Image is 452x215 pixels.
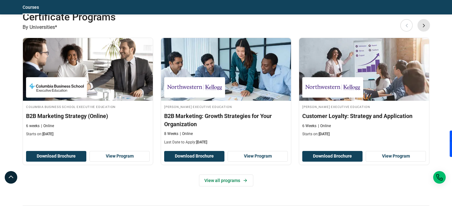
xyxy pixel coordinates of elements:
[299,38,429,140] a: Sales and Marketing Course by Kellogg Executive Education - September 18, 2025 Kellogg Executive ...
[23,38,153,101] img: B2B Marketing Strategy (Online) | Online Sales and Marketing Course
[29,80,84,94] img: Columbia Business School Executive Education
[366,151,426,162] a: View Program
[417,19,430,31] button: Next
[180,131,193,137] p: Online
[400,19,413,31] button: Previous
[161,38,291,101] img: B2B Marketing: Growth Strategies for Your Organization | Online Sales and Marketing Course
[196,140,207,144] span: [DATE]
[199,175,253,186] a: View all programs
[161,38,291,148] a: Sales and Marketing Course by Kellogg Executive Education - September 18, 2025 Kellogg Executive ...
[305,80,360,94] img: Kellogg Executive Education
[164,140,288,145] p: Last Date to Apply:
[164,131,178,137] p: 8 Weeks
[23,11,389,23] h2: Certificate Programs
[23,23,429,31] p: By Universities*
[42,132,53,136] span: [DATE]
[26,151,86,162] button: Download Brochure
[26,123,40,129] p: 6 weeks
[302,112,426,120] h3: Customer Loyalty: Strategy and Application
[167,80,222,94] img: Kellogg Executive Education
[26,112,150,120] h3: B2B Marketing Strategy (Online)
[164,151,224,162] button: Download Brochure
[164,104,288,109] h4: [PERSON_NAME] Executive Education
[164,112,288,128] h3: B2B Marketing: Growth Strategies for Your Organization
[228,151,288,162] a: View Program
[302,123,316,129] p: 6 Weeks
[319,132,330,136] span: [DATE]
[302,132,426,137] p: Starts on:
[302,104,426,109] h4: [PERSON_NAME] Executive Education
[23,38,153,140] a: Sales and Marketing Course by Columbia Business School Executive Education - September 18, 2025 C...
[26,132,150,137] p: Starts on:
[299,38,429,101] img: Customer Loyalty: Strategy and Application | Online Sales and Marketing Course
[26,104,150,109] h4: Columbia Business School Executive Education
[302,151,363,162] button: Download Brochure
[41,123,54,129] p: Online
[89,151,150,162] a: View Program
[318,123,331,129] p: Online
